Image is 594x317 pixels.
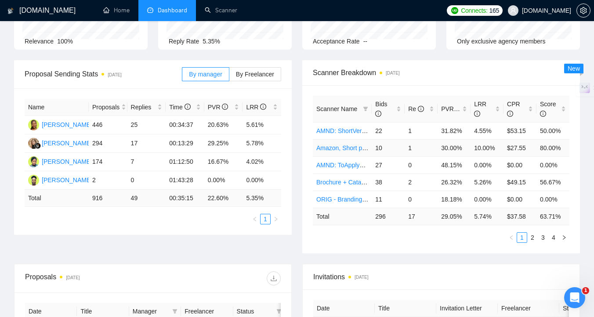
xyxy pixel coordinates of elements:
[509,235,514,240] span: left
[166,190,204,207] td: 00:35:15
[204,171,243,190] td: 0.00%
[375,101,387,117] span: Bids
[243,171,281,190] td: 0.00%
[25,271,153,285] div: Proposals
[436,300,498,317] th: Invitation Letter
[267,275,280,282] span: download
[166,116,204,134] td: 00:34:37
[536,191,569,208] td: 0.00%
[204,116,243,134] td: 20.63%
[507,111,513,117] span: info-circle
[527,232,538,243] li: 2
[158,7,187,14] span: Dashboard
[169,38,199,45] span: Reply Rate
[405,191,438,208] td: 0
[273,216,279,222] span: right
[517,233,527,242] a: 1
[28,138,39,149] img: KY
[540,111,546,117] span: info-circle
[577,7,590,14] span: setting
[408,105,424,112] span: Re
[243,190,281,207] td: 5.35 %
[372,139,405,156] td: 10
[536,173,569,191] td: 56.67%
[185,104,191,110] span: info-circle
[536,122,569,139] td: 50.00%
[316,162,503,169] a: AMND: ToApplyPls - V2_Branding, Short Prompt, >36$/h, no agency
[28,175,39,186] img: JA
[503,156,536,173] td: $0.00
[28,121,92,128] a: D[PERSON_NAME]
[517,232,527,243] li: 1
[316,179,464,186] a: Brochure + Catalog, Short Prompt, >36$/h, no agency
[405,156,438,173] td: 0
[189,71,222,78] span: By manager
[25,68,182,79] span: Proposal Sending Stats
[243,134,281,153] td: 5.78%
[536,156,569,173] td: 0.00%
[576,4,590,18] button: setting
[313,208,372,225] td: Total
[507,101,520,117] span: CPR
[564,287,585,308] iframe: Intercom live chat
[582,287,589,294] span: 1
[313,271,569,282] span: Invitations
[166,134,204,153] td: 00:13:29
[204,153,243,171] td: 16.67%
[89,134,127,153] td: 294
[498,300,559,317] th: Freelancer
[260,104,266,110] span: info-circle
[166,153,204,171] td: 01:12:50
[375,111,381,117] span: info-circle
[474,111,480,117] span: info-circle
[471,122,503,139] td: 4.55%
[169,104,190,111] span: Time
[536,139,569,156] td: 80.00%
[25,38,54,45] span: Relevance
[204,134,243,153] td: 29.25%
[208,104,228,111] span: PVR
[538,233,548,242] a: 3
[42,138,92,148] div: [PERSON_NAME]
[127,134,166,153] td: 17
[316,196,487,203] a: ORIG - Branding + Package, Short Prompt, >36$/h, no agency
[25,190,89,207] td: Total
[205,7,237,14] a: searchScanner
[243,153,281,171] td: 4.02%
[438,191,471,208] td: 18.18%
[441,105,462,112] span: PVR
[204,190,243,207] td: 22.60 %
[28,156,39,167] img: AO
[503,122,536,139] td: $53.15
[372,156,405,173] td: 27
[457,38,546,45] span: Only exclusive agency members
[489,6,499,15] span: 165
[92,102,120,112] span: Proposals
[7,4,14,18] img: logo
[559,232,569,243] li: Next Page
[237,306,273,316] span: Status
[147,7,153,13] span: dashboard
[250,214,260,224] button: left
[271,214,281,224] button: right
[28,176,92,183] a: JA[PERSON_NAME]
[471,208,503,225] td: 5.74 %
[42,157,92,166] div: [PERSON_NAME]
[568,65,580,72] span: New
[103,7,130,14] a: homeHome
[203,38,220,45] span: 5.35%
[503,139,536,156] td: $27.55
[271,214,281,224] li: Next Page
[66,275,80,280] time: [DATE]
[89,153,127,171] td: 174
[576,7,590,14] a: setting
[316,144,432,151] a: Amazon, Short prompt, >35$/h, no agency
[561,235,567,240] span: right
[89,171,127,190] td: 2
[127,190,166,207] td: 49
[438,173,471,191] td: 26.32%
[405,139,438,156] td: 1
[540,101,556,117] span: Score
[461,6,487,15] span: Connects:
[405,208,438,225] td: 17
